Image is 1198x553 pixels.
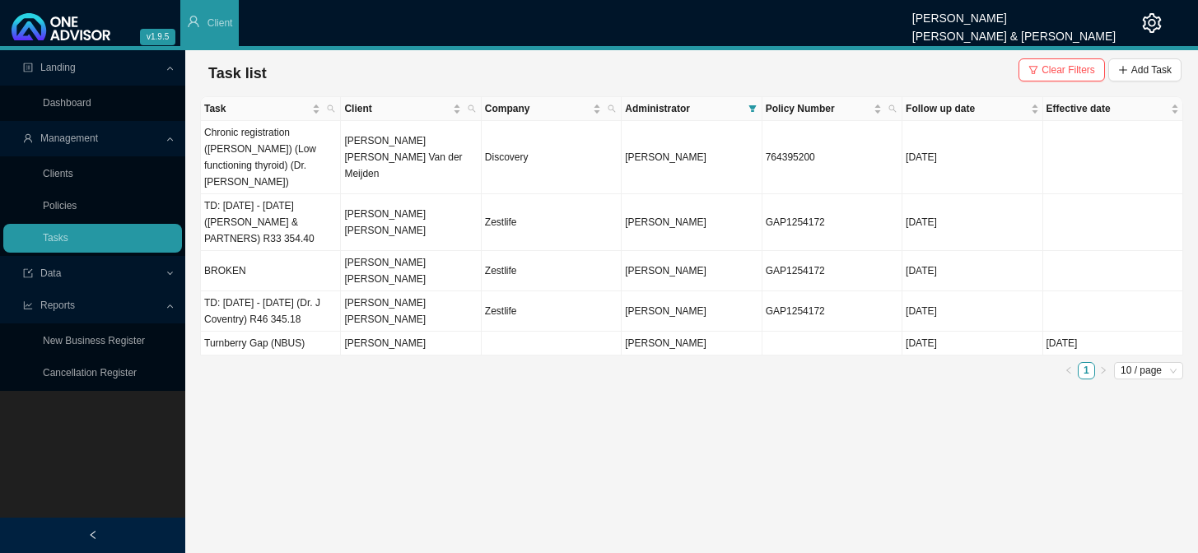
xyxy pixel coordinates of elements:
[912,22,1116,40] div: [PERSON_NAME] & [PERSON_NAME]
[912,4,1116,22] div: [PERSON_NAME]
[762,291,902,332] td: GAP1254172
[902,251,1042,291] td: [DATE]
[1019,58,1105,81] button: Clear Filters
[12,13,110,40] img: 2df55531c6924b55f21c4cf5d4484680-logo-light.svg
[625,265,706,276] span: [PERSON_NAME]
[204,100,309,117] span: Task
[906,100,1027,117] span: Follow up date
[1078,362,1095,379] li: 1
[201,251,341,291] td: BROKEN
[341,97,481,121] th: Client
[625,305,706,317] span: [PERSON_NAME]
[43,232,68,244] a: Tasks
[745,97,760,120] span: filter
[762,97,902,121] th: Policy Number
[762,194,902,251] td: GAP1254172
[140,29,175,45] span: v1.9.5
[201,194,341,251] td: TD: [DATE] - [DATE] ([PERSON_NAME] & PARTNERS) R33 354.40
[201,121,341,194] td: Chronic registration ([PERSON_NAME]) (Low functioning thyroid) (Dr. [PERSON_NAME])
[201,291,341,332] td: TD: [DATE] - [DATE] (Dr. J Coventry) R46 345.18
[40,267,61,279] span: Data
[464,97,479,120] span: search
[1060,362,1078,379] li: Previous Page
[1043,332,1183,355] td: [DATE]
[43,335,145,346] a: New Business Register
[23,268,33,278] span: import
[341,332,481,355] td: [PERSON_NAME]
[324,97,338,120] span: search
[1095,362,1112,379] button: right
[902,332,1042,355] td: [DATE]
[201,332,341,355] td: Turnberry Gap (NBUS)
[23,133,33,143] span: user
[625,216,706,228] span: [PERSON_NAME]
[1095,362,1112,379] li: Next Page
[902,291,1042,332] td: [DATE]
[608,105,616,113] span: search
[207,17,233,29] span: Client
[88,530,98,540] span: left
[341,121,481,194] td: [PERSON_NAME] [PERSON_NAME] Van der Meijden
[1142,13,1162,33] span: setting
[40,300,75,311] span: Reports
[201,97,341,121] th: Task
[485,100,590,117] span: Company
[208,65,267,81] span: Task list
[344,100,449,117] span: Client
[187,15,200,28] span: user
[1099,366,1107,374] span: right
[1060,362,1078,379] button: left
[888,105,897,113] span: search
[1028,65,1038,75] span: filter
[885,97,900,120] span: search
[327,105,335,113] span: search
[902,194,1042,251] td: [DATE]
[1131,62,1172,78] span: Add Task
[766,100,870,117] span: Policy Number
[902,97,1042,121] th: Follow up date
[482,194,622,251] td: Zestlife
[902,121,1042,194] td: [DATE]
[341,291,481,332] td: [PERSON_NAME] [PERSON_NAME]
[762,251,902,291] td: GAP1254172
[468,105,476,113] span: search
[40,62,76,73] span: Landing
[1042,62,1095,78] span: Clear Filters
[43,367,137,379] a: Cancellation Register
[625,337,706,349] span: [PERSON_NAME]
[482,291,622,332] td: Zestlife
[748,105,757,113] span: filter
[40,132,98,144] span: Management
[23,300,33,310] span: line-chart
[341,194,481,251] td: [PERSON_NAME] [PERSON_NAME]
[1047,100,1168,117] span: Effective date
[43,200,77,211] a: Policies
[1121,363,1177,379] span: 10 / page
[43,97,91,109] a: Dashboard
[482,97,622,121] th: Company
[1065,366,1073,374] span: left
[604,97,619,120] span: search
[1114,362,1183,379] div: Page Size
[43,168,73,179] a: Clients
[625,100,741,117] span: Administrator
[1118,65,1128,75] span: plus
[341,251,481,291] td: [PERSON_NAME] [PERSON_NAME]
[23,63,33,72] span: profile
[1108,58,1182,81] button: Add Task
[762,121,902,194] td: 764395200
[482,121,622,194] td: Discovery
[1079,363,1094,379] a: 1
[482,251,622,291] td: Zestlife
[1043,97,1183,121] th: Effective date
[625,151,706,163] span: [PERSON_NAME]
